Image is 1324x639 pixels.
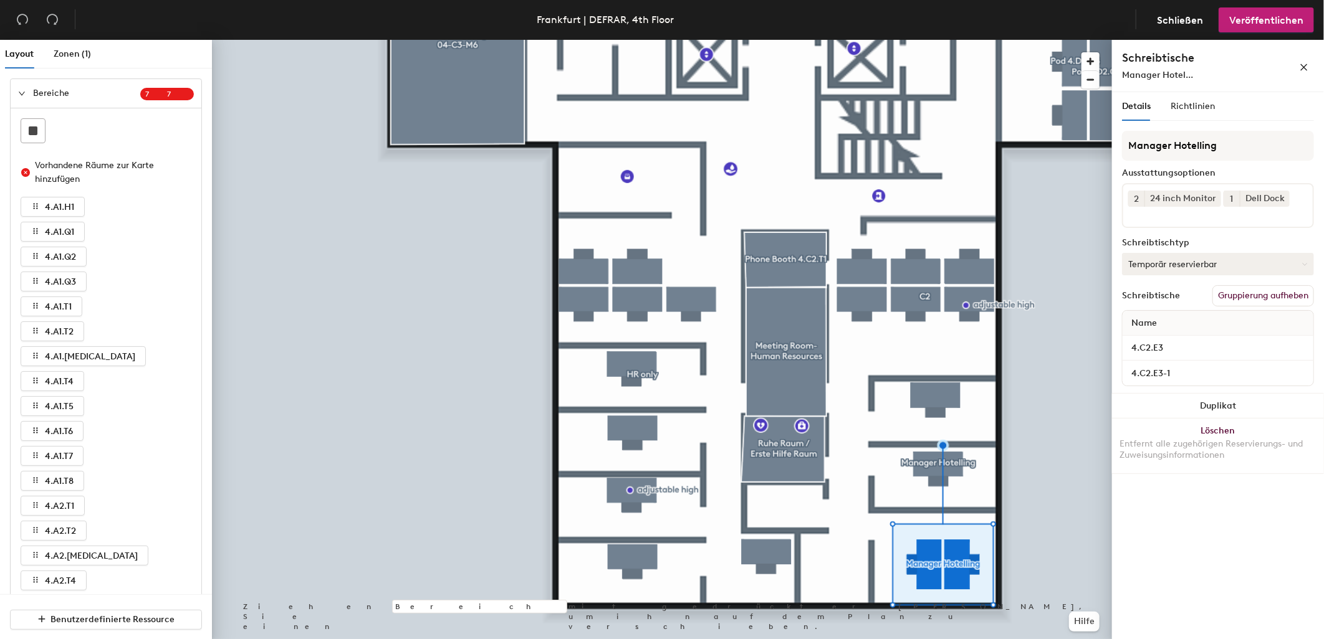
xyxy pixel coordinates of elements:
button: 4.A1.T6 [21,421,84,441]
button: Benutzerdefinierte Ressource [10,610,202,630]
span: 4.A2.T4 [45,575,76,586]
button: 4.A2.T2 [21,521,87,541]
span: Schließen [1157,14,1203,26]
span: 4.A1.T1 [45,301,72,312]
button: Schließen [1146,7,1214,32]
button: 4.A1.T2 [21,321,84,341]
span: 4.A2.T1 [45,501,74,511]
span: undo [16,13,29,26]
button: 4.A1.H1 [21,197,85,217]
button: Rückgängig (⌘ + Z) [10,7,35,32]
span: 2 [1134,192,1139,206]
button: Veröffentlichen [1219,7,1314,32]
button: 4.A1.T8 [21,471,84,491]
div: Frankfurt | DEFRAR, 4th Floor [537,12,674,27]
span: 7 [167,90,189,98]
div: Entfernt alle zugehörigen Reservierungs- und Zuweisungsinformationen [1120,438,1317,461]
button: 4.A2.[MEDICAL_DATA] [21,546,148,566]
span: Name [1125,312,1163,334]
sup: 77 [140,88,194,100]
span: 4.A1.T5 [45,401,74,412]
span: Richtlinien [1171,101,1215,111]
span: 1 [1230,192,1234,206]
button: Hilfe [1069,612,1100,632]
span: 4.A1.T6 [45,426,73,437]
div: Vorhandene Räume zur Karte hinzufügen [35,159,183,186]
button: Wiederherstellen (⌘ + ⇧ + Z) [40,7,65,32]
span: Manager Hotel... [1122,70,1193,80]
button: 4.A1.T5 [21,396,84,416]
button: 2 [1128,191,1144,207]
span: 4.A1.Q3 [45,277,76,287]
input: Unbenannter Schreibtisch [1125,339,1311,357]
button: 4.A1.Q2 [21,247,87,267]
button: 4.A1.T7 [21,446,84,466]
button: Gruppierung aufheben [1212,285,1314,306]
span: 4.A1.T4 [45,376,74,387]
button: Temporär reservierbar [1122,253,1314,275]
div: Schreibtische [1122,291,1180,301]
button: 4.A1.[MEDICAL_DATA] [21,346,146,366]
span: Bereiche [33,79,140,108]
h4: Schreibtische [1122,50,1259,66]
span: 4.A1.T8 [45,476,74,486]
div: Dell Dock [1240,191,1290,207]
span: Layout [5,49,34,59]
button: Duplikat [1112,394,1324,419]
button: 4.A1.T1 [21,296,82,316]
button: 4.A1.Q3 [21,272,87,291]
input: Unbenannter Schreibtisch [1125,364,1311,382]
button: 4.A2.T1 [21,496,85,516]
div: Schreibtischtyp [1122,238,1314,248]
span: Zonen (1) [54,49,91,59]
span: 7 [145,90,167,98]
button: LöschenEntfernt alle zugehörigen Reservierungs- und Zuweisungsinformationen [1112,419,1324,473]
span: Veröffentlichen [1229,14,1303,26]
button: 4.A1.T4 [21,371,84,391]
button: 1 [1224,191,1240,207]
span: Benutzerdefinierte Ressource [51,614,175,625]
span: 4.A1.T2 [45,326,74,337]
button: 4.A2.T4 [21,570,87,590]
span: expanded [18,90,26,97]
span: close [1300,63,1308,72]
span: 4.A1.Q2 [45,252,76,262]
span: 4.A1.T7 [45,451,73,462]
span: 4.A1.H1 [45,202,74,212]
span: Details [1122,101,1151,111]
span: 4.A1.Q1 [45,227,74,237]
span: close-circle [21,168,30,177]
button: 4.A1.Q1 [21,222,85,242]
div: Ausstattungsoptionen [1122,168,1314,178]
span: 4.A2.T2 [45,526,76,536]
div: 24 inch Monitor [1144,191,1221,207]
span: 4.A1.[MEDICAL_DATA] [45,351,135,362]
span: 4.A2.[MEDICAL_DATA] [45,551,138,561]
